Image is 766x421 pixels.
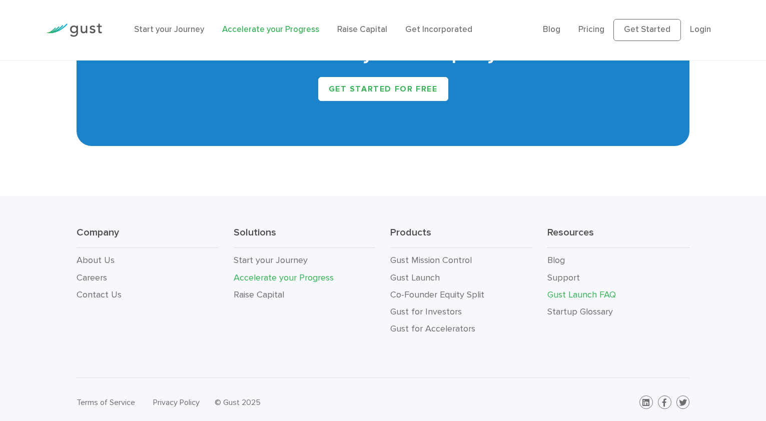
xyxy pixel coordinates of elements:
[613,19,681,41] a: Get Started
[234,272,334,283] a: Accelerate your Progress
[318,77,448,101] a: Get started for free
[234,255,308,265] a: Start your Journey
[77,289,122,300] a: Contact Us
[543,24,560,34] a: Blog
[547,226,689,248] h3: Resources
[390,306,462,317] a: Gust for Investors
[337,24,387,34] a: Raise Capital
[46,23,102,37] img: Gust Logo
[77,255,115,265] a: About Us
[547,272,580,283] a: Support
[578,24,604,34] a: Pricing
[690,24,711,34] a: Login
[547,255,565,265] a: Blog
[153,397,200,407] a: Privacy Policy
[390,255,472,265] a: Gust Mission Control
[77,397,135,407] a: Terms of Service
[390,289,484,300] a: Co-Founder Equity Split
[234,226,376,248] h3: Solutions
[405,24,472,34] a: Get Incorporated
[222,24,319,34] a: Accelerate your Progress
[390,226,532,248] h3: Products
[390,323,475,334] a: Gust for Accelerators
[77,272,107,283] a: Careers
[547,289,616,300] a: Gust Launch FAQ
[234,289,284,300] a: Raise Capital
[134,24,204,34] a: Start your Journey
[547,306,613,317] a: Startup Glossary
[215,395,376,409] div: © Gust 2025
[390,272,440,283] a: Gust Launch
[77,226,219,248] h3: Company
